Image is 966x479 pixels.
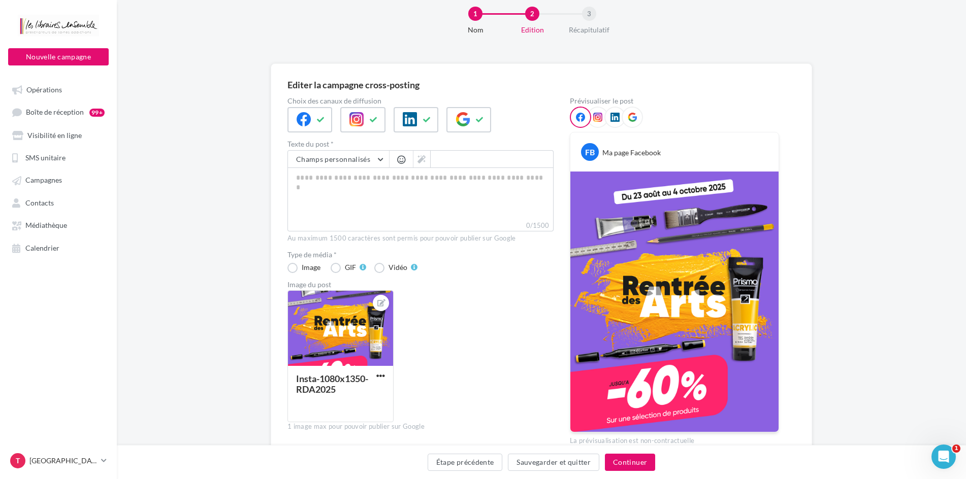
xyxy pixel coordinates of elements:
[26,108,84,117] span: Boîte de réception
[287,281,554,288] div: Image du post
[602,148,661,158] div: Ma page Facebook
[931,444,956,469] iframe: Intercom live chat
[570,432,779,446] div: La prévisualisation est non-contractuelle
[296,155,370,163] span: Champs personnalisés
[468,7,482,21] div: 1
[6,102,111,121] a: Boîte de réception99+
[581,143,599,161] div: FB
[287,251,554,258] label: Type de média *
[287,234,554,243] div: Au maximum 1500 caractères sont permis pour pouvoir publier sur Google
[508,454,599,471] button: Sauvegarder et quitter
[6,216,111,234] a: Médiathèque
[25,198,54,207] span: Contacts
[287,80,420,89] div: Editer la campagne cross-posting
[16,456,20,466] span: T
[29,456,97,466] p: [GEOGRAPHIC_DATA]
[525,7,539,21] div: 2
[500,25,565,35] div: Edition
[582,7,596,21] div: 3
[345,264,356,271] div: GIF
[6,238,111,257] a: Calendrier
[8,48,109,65] button: Nouvelle campagne
[287,422,554,431] div: 1 image max pour pouvoir publier sur Google
[605,454,655,471] button: Continuer
[25,153,66,162] span: SMS unitaire
[557,25,622,35] div: Récapitulatif
[296,373,368,395] div: Insta-1080x1350-RDA2025
[8,451,109,470] a: T [GEOGRAPHIC_DATA]
[89,109,105,117] div: 99+
[570,97,779,105] div: Prévisualiser le post
[389,264,407,271] div: Vidéo
[302,264,320,271] div: Image
[26,85,62,94] span: Opérations
[6,193,111,212] a: Contacts
[27,131,82,140] span: Visibilité en ligne
[288,151,389,168] button: Champs personnalisés
[6,148,111,166] a: SMS unitaire
[952,444,960,453] span: 1
[287,141,554,148] label: Texte du post *
[6,170,111,189] a: Campagnes
[6,126,111,144] a: Visibilité en ligne
[287,97,554,105] label: Choix des canaux de diffusion
[25,221,67,230] span: Médiathèque
[6,80,111,98] a: Opérations
[428,454,503,471] button: Étape précédente
[443,25,508,35] div: Nom
[25,244,59,252] span: Calendrier
[25,176,62,185] span: Campagnes
[287,220,554,231] label: 0/1500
